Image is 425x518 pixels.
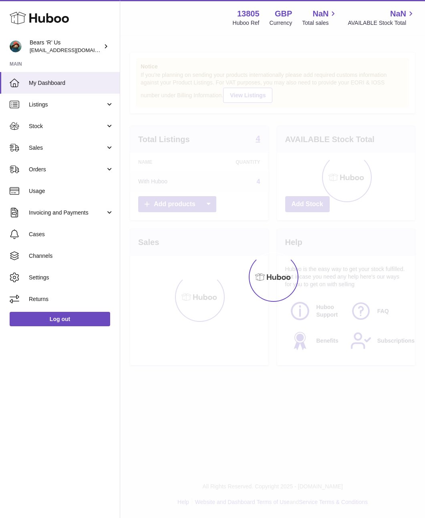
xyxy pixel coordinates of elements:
[302,8,338,27] a: NaN Total sales
[348,19,415,27] span: AVAILABLE Stock Total
[312,8,328,19] span: NaN
[10,40,22,52] img: bears-r-us@huboo.com
[29,144,105,152] span: Sales
[29,187,114,195] span: Usage
[237,8,260,19] strong: 13805
[348,8,415,27] a: NaN AVAILABLE Stock Total
[270,19,292,27] div: Currency
[29,101,105,108] span: Listings
[29,79,114,87] span: My Dashboard
[29,252,114,260] span: Channels
[233,19,260,27] div: Huboo Ref
[29,209,105,217] span: Invoicing and Payments
[302,19,338,27] span: Total sales
[275,8,292,19] strong: GBP
[390,8,406,19] span: NaN
[29,231,114,238] span: Cases
[29,122,105,130] span: Stock
[30,47,118,53] span: [EMAIL_ADDRESS][DOMAIN_NAME]
[29,295,114,303] span: Returns
[10,312,110,326] a: Log out
[29,166,105,173] span: Orders
[30,39,102,54] div: Bears ‘R’ Us
[29,274,114,281] span: Settings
